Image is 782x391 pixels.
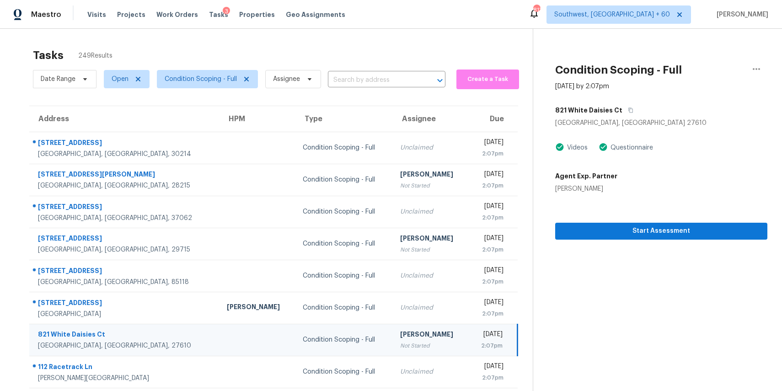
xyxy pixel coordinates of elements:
div: Condition Scoping - Full [303,367,386,376]
div: [DATE] [476,266,503,277]
span: Visits [87,10,106,19]
h5: Agent Exp. Partner [555,171,617,181]
div: Condition Scoping - Full [303,239,386,248]
div: Condition Scoping - Full [303,303,386,312]
div: Condition Scoping - Full [303,335,386,344]
h2: Condition Scoping - Full [555,65,682,75]
input: Search by address [328,73,420,87]
h5: 821 White Daisies Ct [555,106,622,115]
div: Unclaimed [400,271,461,280]
div: 821 White Daisies Ct [38,330,212,341]
div: [DATE] [476,330,503,341]
div: Videos [564,143,588,152]
div: Not Started [400,245,461,254]
div: [GEOGRAPHIC_DATA], [GEOGRAPHIC_DATA], 28215 [38,181,212,190]
span: [PERSON_NAME] [713,10,768,19]
div: [DATE] by 2:07pm [555,82,609,91]
button: Open [434,74,446,87]
div: [PERSON_NAME][GEOGRAPHIC_DATA] [38,374,212,383]
button: Create a Task [456,70,519,89]
div: [STREET_ADDRESS] [38,266,212,278]
div: [DATE] [476,234,503,245]
span: Start Assessment [562,225,760,237]
div: [PERSON_NAME] [400,234,461,245]
div: [GEOGRAPHIC_DATA] [38,310,212,319]
span: Southwest, [GEOGRAPHIC_DATA] + 60 [554,10,670,19]
div: 2:07pm [476,277,503,286]
button: Copy Address [622,102,635,118]
div: [PERSON_NAME] [400,330,461,341]
div: [PERSON_NAME] [555,184,617,193]
h2: Tasks [33,51,64,60]
div: 2:07pm [476,309,503,318]
div: Unclaimed [400,207,461,216]
span: Date Range [41,75,75,84]
div: Condition Scoping - Full [303,143,386,152]
span: Work Orders [156,10,198,19]
th: Due [469,106,518,132]
span: Maestro [31,10,61,19]
div: Condition Scoping - Full [303,271,386,280]
div: [STREET_ADDRESS] [38,298,212,310]
span: Create a Task [461,74,514,85]
div: [GEOGRAPHIC_DATA], [GEOGRAPHIC_DATA], 29715 [38,245,212,254]
div: [DATE] [476,202,503,213]
div: 2:07pm [476,181,503,190]
div: 2:07pm [476,213,503,222]
div: Unclaimed [400,367,461,376]
button: Start Assessment [555,223,767,240]
div: Questionnaire [608,143,653,152]
span: Assignee [273,75,300,84]
div: [PERSON_NAME] [400,170,461,181]
div: [GEOGRAPHIC_DATA], [GEOGRAPHIC_DATA], 27610 [38,341,212,350]
th: Assignee [393,106,469,132]
span: Open [112,75,129,84]
span: Condition Scoping - Full [165,75,237,84]
div: [DATE] [476,170,503,181]
div: [GEOGRAPHIC_DATA], [GEOGRAPHIC_DATA], 30214 [38,150,212,159]
img: Artifact Present Icon [599,142,608,152]
div: [DATE] [476,362,503,373]
div: [STREET_ADDRESS] [38,202,212,214]
div: [STREET_ADDRESS][PERSON_NAME] [38,170,212,181]
div: [DATE] [476,138,503,149]
span: Tasks [209,11,228,18]
th: Type [295,106,393,132]
div: Condition Scoping - Full [303,175,386,184]
div: [STREET_ADDRESS] [38,234,212,245]
div: 2:07pm [476,149,503,158]
span: Properties [239,10,275,19]
div: [GEOGRAPHIC_DATA], [GEOGRAPHIC_DATA] 27610 [555,118,767,128]
span: 249 Results [78,51,112,60]
div: 3 [223,7,230,16]
th: HPM [220,106,295,132]
img: Artifact Present Icon [555,142,564,152]
div: [PERSON_NAME] [227,302,288,314]
div: Unclaimed [400,143,461,152]
span: Projects [117,10,145,19]
div: Unclaimed [400,303,461,312]
div: [GEOGRAPHIC_DATA], [GEOGRAPHIC_DATA], 85118 [38,278,212,287]
div: Not Started [400,181,461,190]
div: Condition Scoping - Full [303,207,386,216]
div: Not Started [400,341,461,350]
div: 2:07pm [476,341,503,350]
div: 813 [533,5,540,15]
div: 112 Racetrack Ln [38,362,212,374]
div: [GEOGRAPHIC_DATA], [GEOGRAPHIC_DATA], 37062 [38,214,212,223]
div: [STREET_ADDRESS] [38,138,212,150]
div: 2:07pm [476,245,503,254]
th: Address [29,106,220,132]
div: 2:07pm [476,373,503,382]
div: [DATE] [476,298,503,309]
span: Geo Assignments [286,10,345,19]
